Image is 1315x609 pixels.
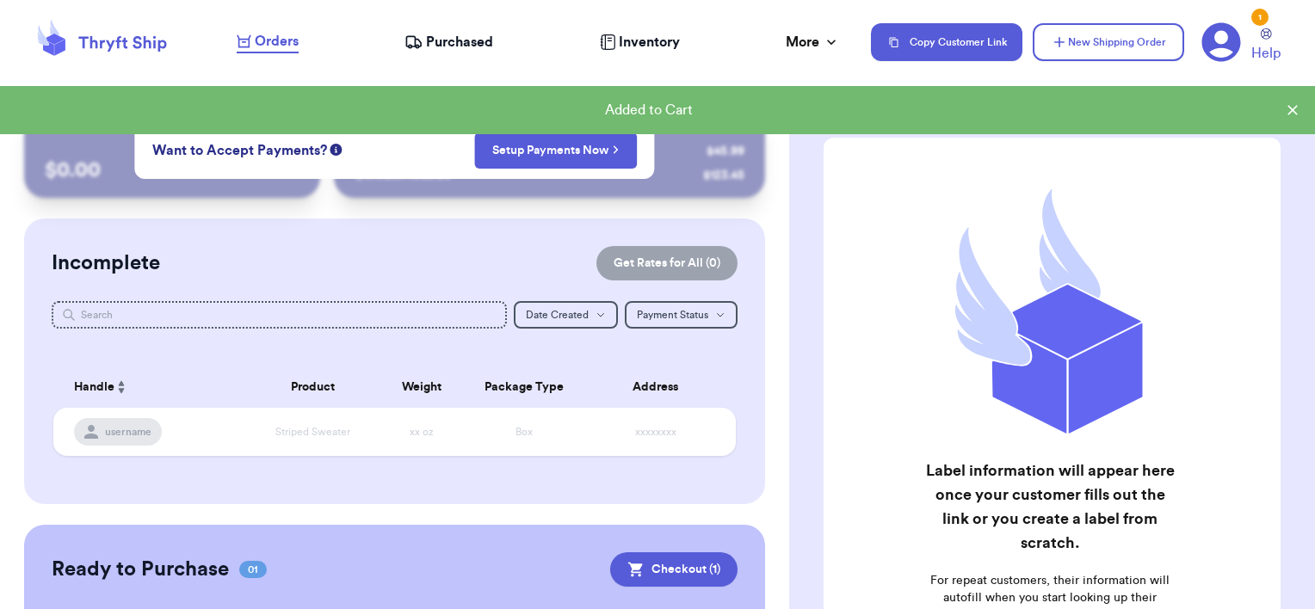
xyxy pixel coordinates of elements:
th: Weight [381,366,463,408]
p: $ 0.00 [45,157,300,184]
a: Inventory [600,32,680,52]
th: Address [586,366,737,408]
button: Date Created [514,301,618,329]
input: Search [52,301,508,329]
a: Purchased [404,32,493,52]
span: Payment Status [637,310,708,320]
span: Want to Accept Payments? [152,140,327,161]
div: More [786,32,840,52]
span: Box [516,427,533,437]
th: Product [244,366,381,408]
span: xxxxxxxx [635,427,676,437]
span: xx oz [410,427,434,437]
span: Striped Sweater [275,427,350,437]
span: Help [1251,43,1281,64]
span: Handle [74,378,114,397]
span: username [105,425,151,439]
span: Inventory [619,32,680,52]
span: Orders [255,31,299,52]
span: Date Created [526,310,589,320]
span: 01 [239,561,267,578]
a: 1 [1201,22,1241,62]
th: Package Type [463,366,586,408]
h2: Label information will appear here once your customer fills out the link or you create a label fr... [923,458,1178,555]
button: Checkout (1) [610,552,738,587]
button: Setup Payments Now [474,132,637,169]
div: $ 45.99 [707,143,744,160]
span: Purchased [426,32,493,52]
h2: Incomplete [52,249,160,277]
button: New Shipping Order [1033,23,1184,61]
button: Sort ascending [114,377,128,397]
button: Payment Status [625,301,738,329]
a: Help [1251,28,1281,64]
div: $ 123.45 [703,167,744,184]
h2: Ready to Purchase [52,556,229,583]
button: Get Rates for All (0) [596,246,738,280]
button: Copy Customer Link [871,23,1022,61]
a: Orders [237,31,299,53]
div: Added to Cart [14,100,1284,120]
div: 1 [1251,9,1269,26]
a: Setup Payments Now [492,142,619,159]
